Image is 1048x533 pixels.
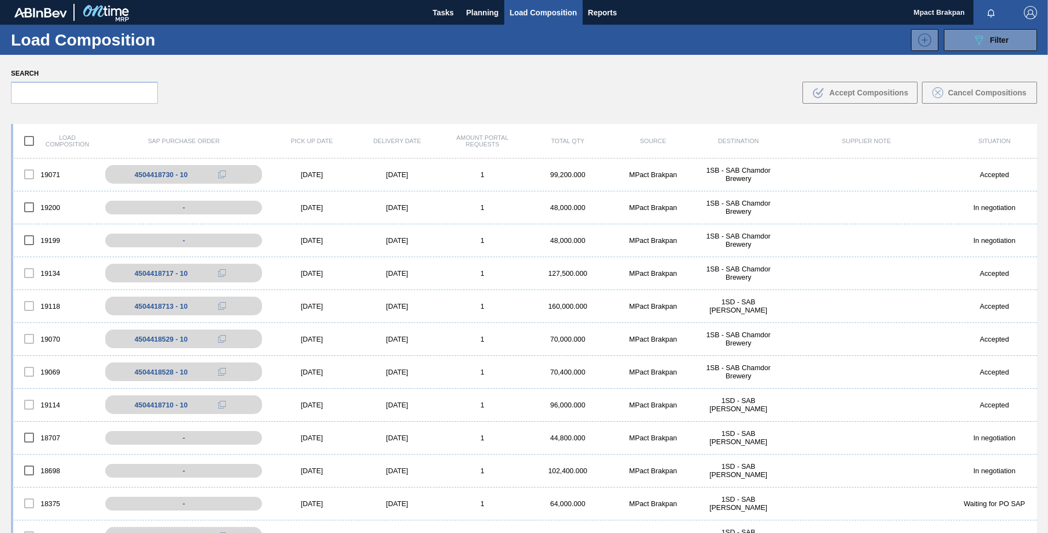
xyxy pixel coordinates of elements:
div: 1 [440,302,525,310]
div: In negotiation [952,434,1037,442]
div: In negotiation [952,467,1037,475]
div: 19071 [13,163,99,186]
div: - [105,201,262,214]
button: Cancel Compositions [922,82,1037,104]
div: - [105,464,262,478]
div: Accepted [952,368,1037,376]
div: [DATE] [269,203,355,212]
div: 48,000.000 [525,236,611,245]
button: Notifications [973,5,1009,20]
div: Total Qty [525,138,611,144]
div: 1 [440,467,525,475]
div: 1SB - SAB Chamdor Brewery [696,199,781,216]
span: Filter [990,36,1009,44]
div: 1 [440,171,525,179]
div: SAP Purchase Order [99,138,269,144]
span: Reports [588,6,617,19]
div: [DATE] [269,401,355,409]
div: MPact Brakpan [611,434,696,442]
div: 48,000.000 [525,203,611,212]
div: 1 [440,269,525,277]
div: 127,500.000 [525,269,611,277]
div: 1 [440,335,525,343]
div: 1 [440,368,525,376]
div: - [105,234,262,247]
div: MPact Brakpan [611,368,696,376]
div: New Load Composition [905,29,938,51]
div: Accepted [952,171,1037,179]
div: MPact Brakpan [611,467,696,475]
div: 19199 [13,229,99,252]
div: 19114 [13,393,99,416]
div: 18375 [13,492,99,515]
span: Accept Compositions [829,88,908,97]
div: 1SB - SAB Chamdor Brewery [696,232,781,248]
div: Copy [211,299,233,313]
div: Destination [696,138,781,144]
div: 1SB - SAB Chamdor Brewery [696,265,781,281]
div: Accepted [952,401,1037,409]
div: 160,000.000 [525,302,611,310]
div: [DATE] [355,467,440,475]
div: [DATE] [269,171,355,179]
label: Search [11,66,158,82]
div: Waiting for PO SAP [952,500,1037,508]
span: Tasks [431,6,455,19]
div: 1SD - SAB Rosslyn Brewery [696,298,781,314]
div: Delivery Date [355,138,440,144]
div: Supplier Note [781,138,952,144]
div: Accepted [952,335,1037,343]
div: MPact Brakpan [611,500,696,508]
div: MPact Brakpan [611,171,696,179]
div: 19200 [13,196,99,219]
img: Logout [1024,6,1037,19]
div: [DATE] [269,302,355,310]
div: 4504418717 - 10 [134,269,187,277]
div: MPact Brakpan [611,302,696,310]
div: 1SB - SAB Chamdor Brewery [696,364,781,380]
div: 1SB - SAB Chamdor Brewery [696,166,781,183]
div: In negotiation [952,236,1037,245]
div: 18698 [13,459,99,482]
div: 4504418528 - 10 [134,368,187,376]
div: 1 [440,500,525,508]
div: MPact Brakpan [611,335,696,343]
div: - [105,497,262,511]
div: [DATE] [355,236,440,245]
h1: Load Composition [11,33,192,46]
div: 1SD - SAB Rosslyn Brewery [696,495,781,512]
div: 1SB - SAB Chamdor Brewery [696,331,781,347]
div: Amount Portal Requests [440,134,525,148]
div: MPact Brakpan [611,269,696,277]
div: [DATE] [355,368,440,376]
div: Copy [211,398,233,411]
div: Accepted [952,269,1037,277]
div: [DATE] [269,269,355,277]
div: 99,200.000 [525,171,611,179]
div: [DATE] [355,335,440,343]
div: Situation [952,138,1037,144]
span: Planning [466,6,499,19]
button: Accept Compositions [802,82,918,104]
div: MPact Brakpan [611,401,696,409]
div: 1SD - SAB Rosslyn Brewery [696,396,781,413]
div: MPact Brakpan [611,236,696,245]
div: 1SD - SAB Rosslyn Brewery [696,429,781,446]
div: 19134 [13,262,99,285]
div: 4504418529 - 10 [134,335,187,343]
div: 44,800.000 [525,434,611,442]
div: 18707 [13,426,99,449]
div: 102,400.000 [525,467,611,475]
div: 70,000.000 [525,335,611,343]
div: [DATE] [355,302,440,310]
div: [DATE] [355,203,440,212]
div: 64,000.000 [525,500,611,508]
div: Accepted [952,302,1037,310]
span: Cancel Compositions [948,88,1026,97]
div: Source [611,138,696,144]
div: [DATE] [269,500,355,508]
div: In negotiation [952,203,1037,212]
div: 1SD - SAB Rosslyn Brewery [696,462,781,479]
div: - [105,431,262,445]
div: Load composition [13,129,99,152]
